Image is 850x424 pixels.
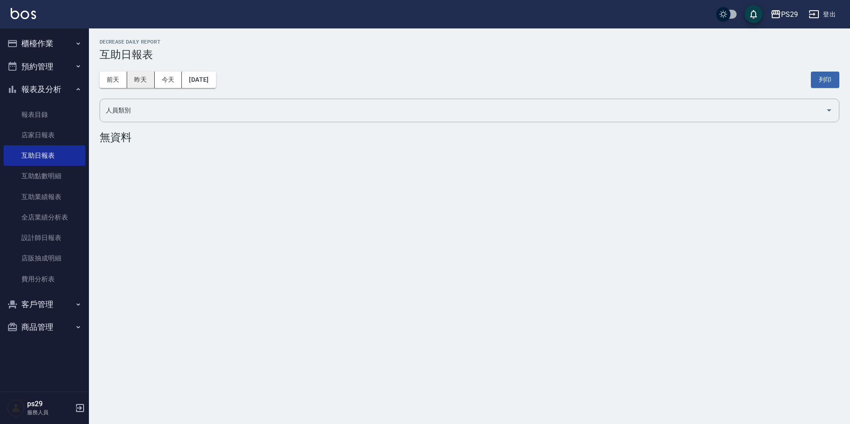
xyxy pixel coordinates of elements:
[4,55,85,78] button: 預約管理
[4,125,85,145] a: 店家日報表
[805,6,839,23] button: 登出
[767,5,802,24] button: PS29
[4,166,85,186] a: 互助點數明細
[781,9,798,20] div: PS29
[100,131,839,144] div: 無資料
[100,39,839,45] h2: Decrease Daily Report
[127,72,155,88] button: 昨天
[745,5,762,23] button: save
[27,400,72,408] h5: ps29
[4,32,85,55] button: 櫃檯作業
[4,316,85,339] button: 商品管理
[811,72,839,88] button: 列印
[4,187,85,207] a: 互助業績報表
[182,72,216,88] button: [DATE]
[27,408,72,416] p: 服務人員
[11,8,36,19] img: Logo
[7,399,25,417] img: Person
[100,48,839,61] h3: 互助日報表
[4,207,85,228] a: 全店業績分析表
[4,78,85,101] button: 報表及分析
[4,293,85,316] button: 客戶管理
[155,72,182,88] button: 今天
[4,269,85,289] a: 費用分析表
[4,104,85,125] a: 報表目錄
[4,228,85,248] a: 設計師日報表
[822,103,836,117] button: Open
[100,72,127,88] button: 前天
[104,103,822,118] input: 人員名稱
[4,248,85,268] a: 店販抽成明細
[4,145,85,166] a: 互助日報表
